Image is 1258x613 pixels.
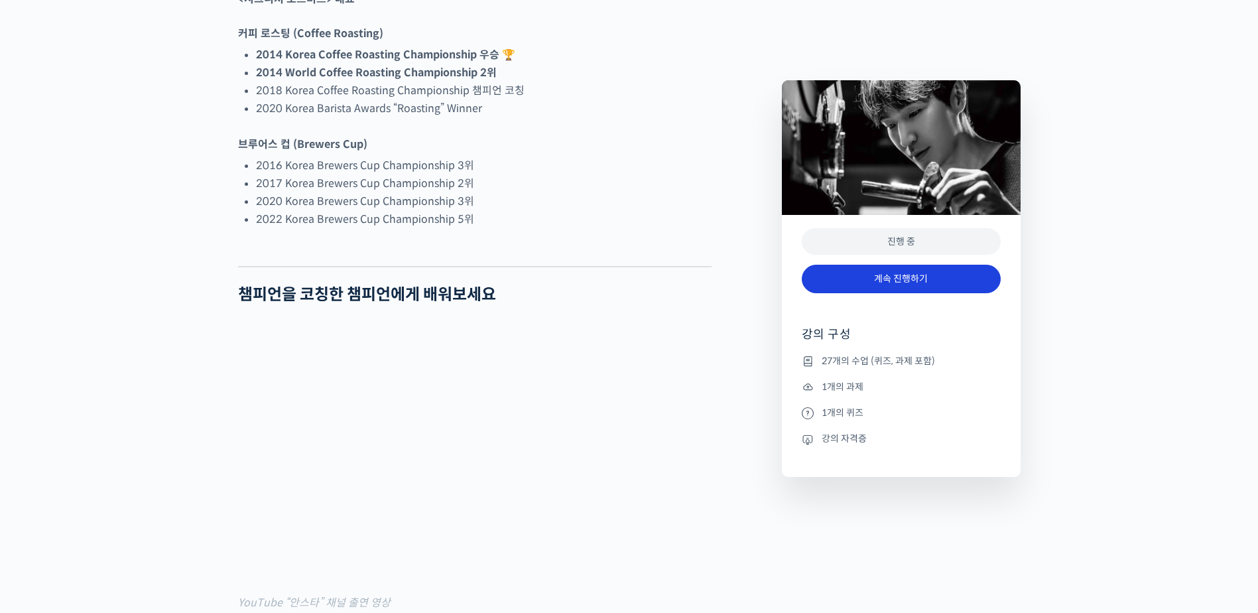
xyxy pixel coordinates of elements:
h2: 챔피언을 코칭한 챔피언에게 배워보세요 [238,285,712,305]
span: 설정 [205,441,221,451]
span: 홈 [42,441,50,451]
li: 27개의 수업 (퀴즈, 과제 포함) [802,353,1001,369]
span: 대화 [121,441,137,452]
a: 홈 [4,421,88,454]
strong: 브루어스 컵 (Brewers Cup) [238,137,367,151]
li: 2018 Korea Coffee Roasting Championship 챔피언 코칭 [256,82,712,100]
mark: YouTube “안스타” 채널 출연 영상 [238,596,391,610]
li: 1개의 과제 [802,379,1001,395]
strong: 2014 World Coffee Roasting Championship 2위 [256,66,497,80]
li: 1개의 퀴즈 [802,405,1001,421]
h4: 강의 구성 [802,326,1001,353]
a: 설정 [171,421,255,454]
li: 2022 Korea Brewers Cup Championship 5위 [256,210,712,228]
li: 2016 Korea Brewers Cup Championship 3위 [256,157,712,174]
li: 2017 Korea Brewers Cup Championship 2위 [256,174,712,192]
a: 대화 [88,421,171,454]
strong: 2014 Korea Coffee Roasting Championship 우승 🏆 [256,48,515,62]
li: 2020 Korea Brewers Cup Championship 3위 [256,192,712,210]
div: 진행 중 [802,228,1001,255]
iframe: 국가대표 로스터가 일반적인 방식으로 커피 로스팅을 하지 않는 이유 (장문규 대표) [238,322,712,588]
a: 계속 진행하기 [802,265,1001,293]
strong: 커피 로스팅 (Coffee Roasting) [238,27,383,40]
li: 강의 자격증 [802,431,1001,447]
li: 2020 Korea Barista Awards “Roasting” Winner [256,100,712,117]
